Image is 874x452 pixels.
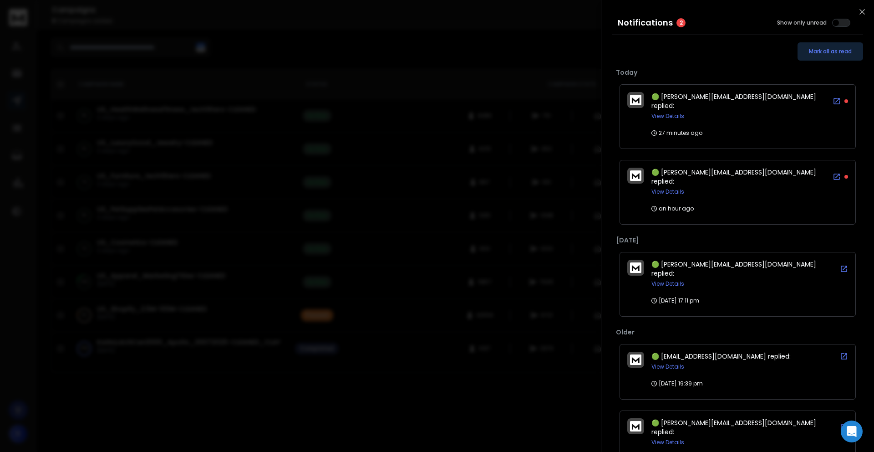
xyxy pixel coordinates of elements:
p: 27 minutes ago [651,129,702,137]
p: [DATE] [616,236,859,245]
img: logo [630,170,641,181]
p: [DATE] 17:11 pm [651,297,699,304]
span: 🟢 [PERSON_NAME][EMAIL_ADDRESS][DOMAIN_NAME] replied: [651,260,816,278]
span: 🟢 [EMAIL_ADDRESS][DOMAIN_NAME] replied: [651,352,791,361]
p: Today [616,68,859,77]
p: an hour ago [651,205,694,212]
span: Mark all as read [809,48,852,55]
div: Open Intercom Messenger [841,421,863,442]
label: Show only unread [777,19,827,26]
p: [DATE] 19:39 pm [651,380,703,387]
img: logo [630,354,641,365]
button: View Details [651,188,684,195]
button: Mark all as read [798,42,863,61]
img: logo [630,262,641,273]
button: View Details [651,439,684,446]
img: logo [630,95,641,105]
button: View Details [651,113,684,120]
button: View Details [651,280,684,288]
p: Older [616,328,859,337]
span: 🟢 [PERSON_NAME][EMAIL_ADDRESS][DOMAIN_NAME] replied: [651,92,816,110]
img: logo [630,421,641,431]
button: View Details [651,363,684,370]
span: 🟢 [PERSON_NAME][EMAIL_ADDRESS][DOMAIN_NAME] replied: [651,418,816,437]
span: 🟢 [PERSON_NAME][EMAIL_ADDRESS][DOMAIN_NAME] replied: [651,168,816,186]
h3: Notifications [618,16,673,29]
span: 2 [676,18,686,27]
